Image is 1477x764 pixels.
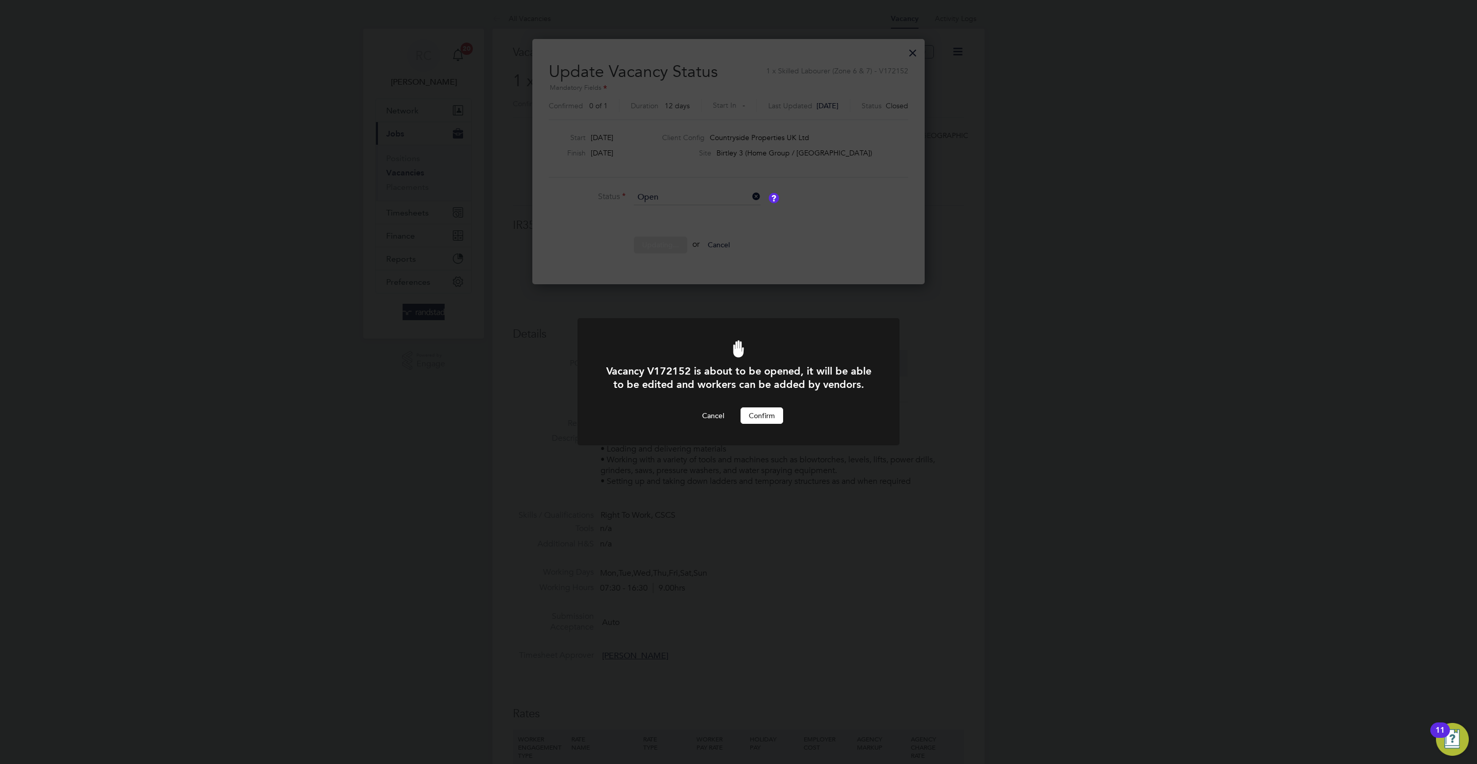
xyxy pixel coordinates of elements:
button: Cancel [694,407,732,424]
button: Open Resource Center, 11 new notifications [1436,723,1469,756]
button: Vacancy Status Definitions [769,193,779,203]
button: Confirm [741,407,783,424]
h1: Vacancy V172152 is about to be opened, it will be able to be edited and workers can be added by v... [605,364,872,391]
div: 11 [1435,730,1445,743]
